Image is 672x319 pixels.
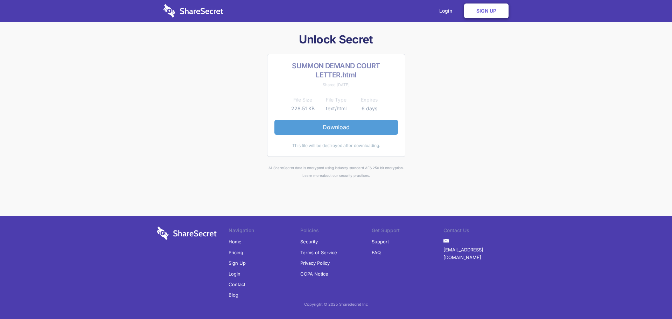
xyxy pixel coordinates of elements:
a: Sign Up [464,4,509,18]
a: CCPA Notice [300,269,328,279]
td: text/html [320,104,353,113]
img: logo-wordmark-white-trans-d4663122ce5f474addd5e946df7df03e33cb6a1c49d2221995e7729f52c070b2.svg [157,227,217,240]
a: Security [300,236,318,247]
h1: Unlock Secret [154,32,518,47]
td: 6 days [353,104,386,113]
a: Privacy Policy [300,258,330,268]
div: Shared [DATE] [274,81,398,89]
th: Expires [353,96,386,104]
a: Learn more [302,173,322,178]
th: File Type [320,96,353,104]
td: 228.51 KB [286,104,320,113]
li: Policies [300,227,372,236]
a: Terms of Service [300,247,337,258]
li: Contact Us [443,227,515,236]
div: All ShareSecret data is encrypted using industry standard AES 256 bit encryption. about our secur... [154,164,518,180]
li: Navigation [229,227,300,236]
a: Login [229,269,240,279]
a: Support [372,236,389,247]
a: Blog [229,290,238,300]
a: Home [229,236,241,247]
a: Pricing [229,247,243,258]
a: [EMAIL_ADDRESS][DOMAIN_NAME] [443,244,515,263]
div: This file will be destroyed after downloading. [274,142,398,150]
a: Contact [229,279,245,290]
img: logo-wordmark-white-trans-d4663122ce5f474addd5e946df7df03e33cb6a1c49d2221995e7729f52c070b2.svg [163,4,223,18]
a: Download [274,120,398,134]
a: Sign Up [229,258,246,268]
h2: SUMMON DEMAND COURT LETTER.html [274,61,398,79]
th: File Size [286,96,320,104]
a: FAQ [372,247,381,258]
li: Get Support [372,227,443,236]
